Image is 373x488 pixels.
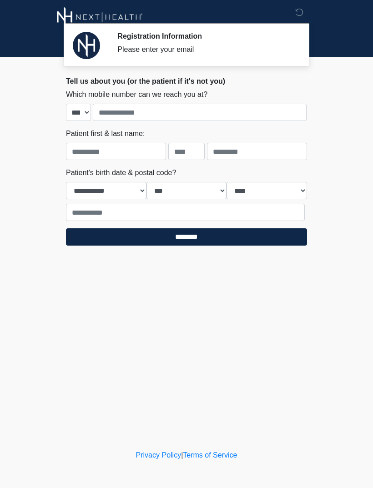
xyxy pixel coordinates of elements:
[66,89,207,100] label: Which mobile number can we reach you at?
[183,451,237,459] a: Terms of Service
[117,44,293,55] div: Please enter your email
[136,451,181,459] a: Privacy Policy
[73,32,100,59] img: Agent Avatar
[66,77,307,86] h2: Tell us about you (or the patient if it's not you)
[117,32,293,40] h2: Registration Information
[66,167,176,178] label: Patient's birth date & postal code?
[181,451,183,459] a: |
[66,128,145,139] label: Patient first & last name:
[57,7,143,27] img: Next-Health Montecito Logo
